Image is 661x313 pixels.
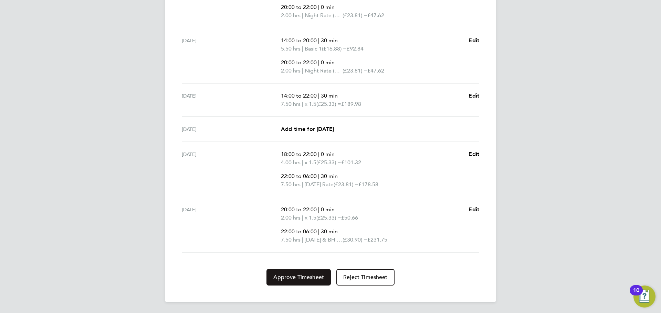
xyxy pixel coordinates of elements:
a: Edit [469,92,479,100]
span: | [318,37,319,44]
span: | [318,4,319,10]
span: 7.50 hrs [281,181,301,188]
div: [DATE] [182,36,281,75]
span: (£16.88) = [322,45,347,52]
span: | [318,228,319,235]
span: | [302,101,303,107]
div: 10 [633,290,639,299]
span: 20:00 to 22:00 [281,59,317,66]
span: 2.00 hrs [281,12,301,19]
span: 30 min [321,173,338,179]
span: 14:00 to 20:00 [281,37,317,44]
span: | [302,159,303,166]
span: | [302,214,303,221]
span: x 1.5 [305,100,316,108]
div: [DATE] [182,205,281,244]
div: [DATE] [182,92,281,108]
span: £92.84 [347,45,364,52]
span: £50.66 [341,214,358,221]
span: | [318,92,319,99]
span: Basic 1 [305,45,322,53]
span: Add time for [DATE] [281,126,334,132]
div: [DATE] [182,125,281,133]
span: 14:00 to 22:00 [281,92,317,99]
span: 20:00 to 22:00 [281,4,317,10]
button: Reject Timesheet [336,269,395,286]
span: (£25.33) = [316,214,341,221]
span: | [302,236,303,243]
span: Edit [469,206,479,213]
span: 0 min [321,4,335,10]
span: Edit [469,151,479,157]
span: Edit [469,92,479,99]
span: [DATE] Rate [305,180,334,189]
span: (£23.81) = [334,181,358,188]
span: (£23.81) = [343,67,367,74]
span: 4.00 hrs [281,159,301,166]
span: | [302,181,303,188]
span: | [318,173,319,179]
span: 22:00 to 06:00 [281,173,317,179]
button: Approve Timesheet [266,269,331,286]
a: Add time for [DATE] [281,125,334,133]
span: x 1.5 [305,158,316,167]
span: | [318,206,319,213]
span: [DATE] & BH Rate [305,236,343,244]
span: 20:00 to 22:00 [281,206,317,213]
span: (£30.90) = [343,236,367,243]
span: 0 min [321,59,335,66]
span: 2.00 hrs [281,67,301,74]
span: | [302,45,303,52]
a: Edit [469,150,479,158]
span: £101.32 [341,159,361,166]
span: Reject Timesheet [343,274,388,281]
a: Edit [469,36,479,45]
span: 30 min [321,92,338,99]
span: Night Rate (8pm- 6 am) [305,67,343,75]
span: 7.50 hrs [281,236,301,243]
span: 0 min [321,151,335,157]
span: £189.98 [341,101,361,107]
span: £47.62 [367,12,384,19]
span: | [302,12,303,19]
span: (£25.33) = [316,101,341,107]
span: 5.50 hrs [281,45,301,52]
span: Approve Timesheet [273,274,324,281]
span: 22:00 to 06:00 [281,228,317,235]
span: 30 min [321,37,338,44]
span: 0 min [321,206,335,213]
span: x 1.5 [305,214,316,222]
span: | [302,67,303,74]
button: Open Resource Center, 10 new notifications [633,286,655,308]
span: Night Rate (8pm- 6 am) [305,11,343,20]
span: 18:00 to 22:00 [281,151,317,157]
span: (£23.81) = [343,12,367,19]
span: £47.62 [367,67,384,74]
a: Edit [469,205,479,214]
span: | [318,59,319,66]
span: 7.50 hrs [281,101,301,107]
div: [DATE] [182,150,281,189]
span: 30 min [321,228,338,235]
span: 2.00 hrs [281,214,301,221]
span: (£25.33) = [316,159,341,166]
span: Edit [469,37,479,44]
span: | [318,151,319,157]
span: £178.58 [358,181,378,188]
span: £231.75 [367,236,387,243]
